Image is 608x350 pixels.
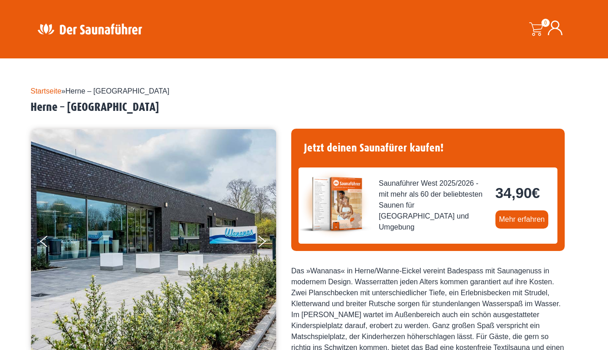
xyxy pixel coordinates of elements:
img: der-saunafuehrer-2025-west.jpg [299,167,371,240]
span: Saunaführer West 2025/2026 - mit mehr als 60 der beliebtesten Saunen für [GEOGRAPHIC_DATA] und Um... [379,178,488,233]
h2: Herne – [GEOGRAPHIC_DATA] [31,100,577,115]
span: » [31,87,169,95]
button: Next [257,232,279,255]
bdi: 34,90 [495,185,540,201]
a: Startseite [31,87,62,95]
span: Herne – [GEOGRAPHIC_DATA] [66,87,170,95]
a: Mehr erfahren [495,210,549,229]
button: Previous [40,232,63,255]
h4: Jetzt deinen Saunafürer kaufen! [299,136,557,160]
span: 0 [541,19,550,27]
span: € [532,185,540,201]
